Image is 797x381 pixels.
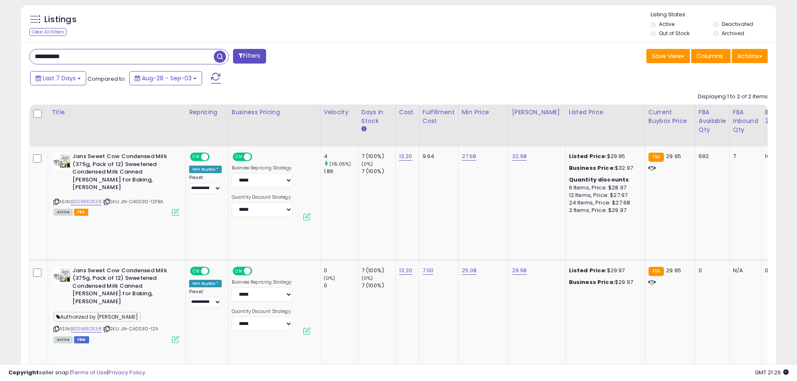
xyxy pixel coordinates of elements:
span: All listings currently available for purchase on Amazon [54,209,73,216]
a: 7.00 [423,266,434,275]
div: 7 [733,153,755,160]
span: 29.95 [666,266,681,274]
div: $32.97 [569,164,638,172]
div: $29.95 [569,153,638,160]
span: ON [191,153,201,161]
a: 13.20 [399,266,413,275]
span: 2025-09-11 21:29 GMT [755,368,789,376]
strong: Copyright [8,368,39,376]
div: 0 [324,267,358,274]
div: [PERSON_NAME] [512,108,562,117]
div: 2 Items, Price: $29.97 [569,207,638,214]
span: 29.95 [666,152,681,160]
div: Clear All Filters [29,28,67,36]
span: Columns [697,52,723,60]
div: BB Share 24h. [765,108,795,125]
button: Save View [646,49,690,63]
a: Terms of Use [72,368,107,376]
div: ASIN: [54,153,179,215]
span: OFF [208,153,222,161]
img: 51QdJnqJYvL._SL40_.jpg [54,267,70,284]
div: seller snap | | [8,369,145,377]
div: 7 (100%) [361,267,395,274]
a: B0D9KRZR38 [71,325,102,332]
b: Listed Price: [569,152,607,160]
div: 6 Items, Price: $28.97 [569,184,638,192]
span: OFF [208,267,222,274]
p: Listing States: [651,11,776,19]
div: 7 (100%) [361,168,395,175]
span: OFF [251,153,264,161]
label: Active [659,20,674,28]
b: Business Price: [569,278,615,286]
div: 9.64 [423,153,452,160]
small: Days In Stock. [361,125,366,133]
small: FBA [648,153,664,162]
div: 0% [765,267,792,274]
div: 7 (100%) [361,153,395,160]
div: 0 [699,267,723,274]
label: Business Repricing Strategy: [232,165,292,171]
div: Business Pricing [232,108,317,117]
small: (0%) [361,161,373,167]
span: Last 7 Days [43,74,76,82]
small: FBA [648,267,664,276]
span: Aug-28 - Sep-03 [142,74,192,82]
label: Out of Stock [659,30,689,37]
a: 29.98 [512,266,527,275]
h5: Listings [44,14,77,26]
div: Current Buybox Price [648,108,692,125]
div: Preset: [189,289,222,308]
div: 24 Items, Price: $27.68 [569,199,638,207]
div: 12 Items, Price: $27.97 [569,192,638,199]
div: Win BuyBox * [189,280,222,287]
span: | SKU: JN-C40030-12A [103,325,158,332]
b: Listed Price: [569,266,607,274]
div: Listed Price [569,108,641,117]
span: Compared to: [87,75,126,83]
div: 0 [324,282,358,289]
div: Days In Stock [361,108,392,125]
span: Authorized by [PERSON_NAME] [54,312,141,322]
div: 1.86 [324,168,358,175]
div: Preset: [189,175,222,194]
label: Quantity Discount Strategy: [232,194,292,200]
div: Repricing [189,108,225,117]
span: FBA [74,209,88,216]
div: 4 [324,153,358,160]
div: N/A [733,267,755,274]
button: Aug-28 - Sep-03 [129,71,202,85]
div: Min Price [462,108,505,117]
button: Last 7 Days [30,71,86,85]
span: ON [191,267,201,274]
span: | SKU: JN-C40030-12FBA [103,198,164,205]
div: FBA inbound Qty [733,108,758,134]
span: All listings currently available for purchase on Amazon [54,336,73,343]
span: OFF [251,267,264,274]
b: Quantity discounts [569,176,629,184]
small: (0%) [361,275,373,281]
button: Columns [691,49,730,63]
a: B0D9KRZR38 [71,198,102,205]
span: ON [233,153,244,161]
div: $29.97 [569,279,638,286]
div: Fulfillment Cost [423,108,455,125]
div: 692 [699,153,723,160]
label: Deactivated [722,20,753,28]
label: Archived [722,30,744,37]
div: ASIN: [54,267,179,342]
button: Actions [732,49,768,63]
a: 25.08 [462,266,477,275]
b: Jans Sweet Cow Condensed Milk (375g, Pack of 12) Sweetened Condensed Milk Canned [PERSON_NAME] fo... [72,153,174,194]
label: Business Repricing Strategy: [232,279,292,285]
span: ON [233,267,244,274]
a: 13.20 [399,152,413,161]
span: FBM [74,336,89,343]
div: Title [51,108,182,117]
img: 51QdJnqJYvL._SL40_.jpg [54,153,70,169]
small: (115.05%) [329,161,351,167]
button: Filters [233,49,266,64]
b: Business Price: [569,164,615,172]
div: 100% [765,153,792,160]
div: $29.97 [569,267,638,274]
